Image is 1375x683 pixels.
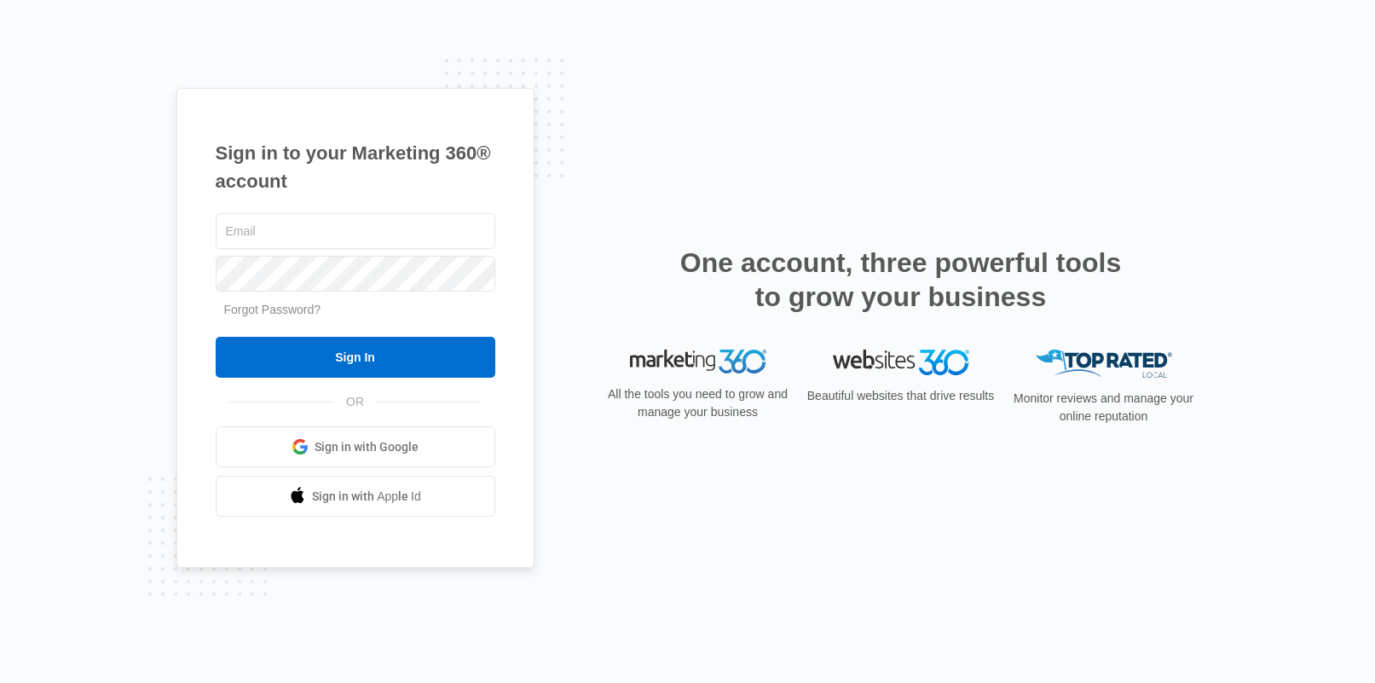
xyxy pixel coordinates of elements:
a: Sign in with Apple Id [216,476,495,517]
p: All the tools you need to grow and manage your business [603,385,794,421]
p: Beautiful websites that drive results [806,387,997,405]
p: Monitor reviews and manage your online reputation [1008,390,1199,425]
span: Sign in with Google [315,438,419,456]
h2: One account, three powerful tools to grow your business [675,246,1127,314]
img: Marketing 360 [630,350,766,373]
a: Sign in with Google [216,426,495,467]
input: Email [216,213,495,249]
input: Sign In [216,337,495,378]
img: Websites 360 [833,350,969,374]
img: Top Rated Local [1036,350,1172,378]
h1: Sign in to your Marketing 360® account [216,139,495,195]
a: Forgot Password? [224,303,321,316]
span: OR [334,393,376,411]
span: Sign in with Apple Id [312,488,421,506]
